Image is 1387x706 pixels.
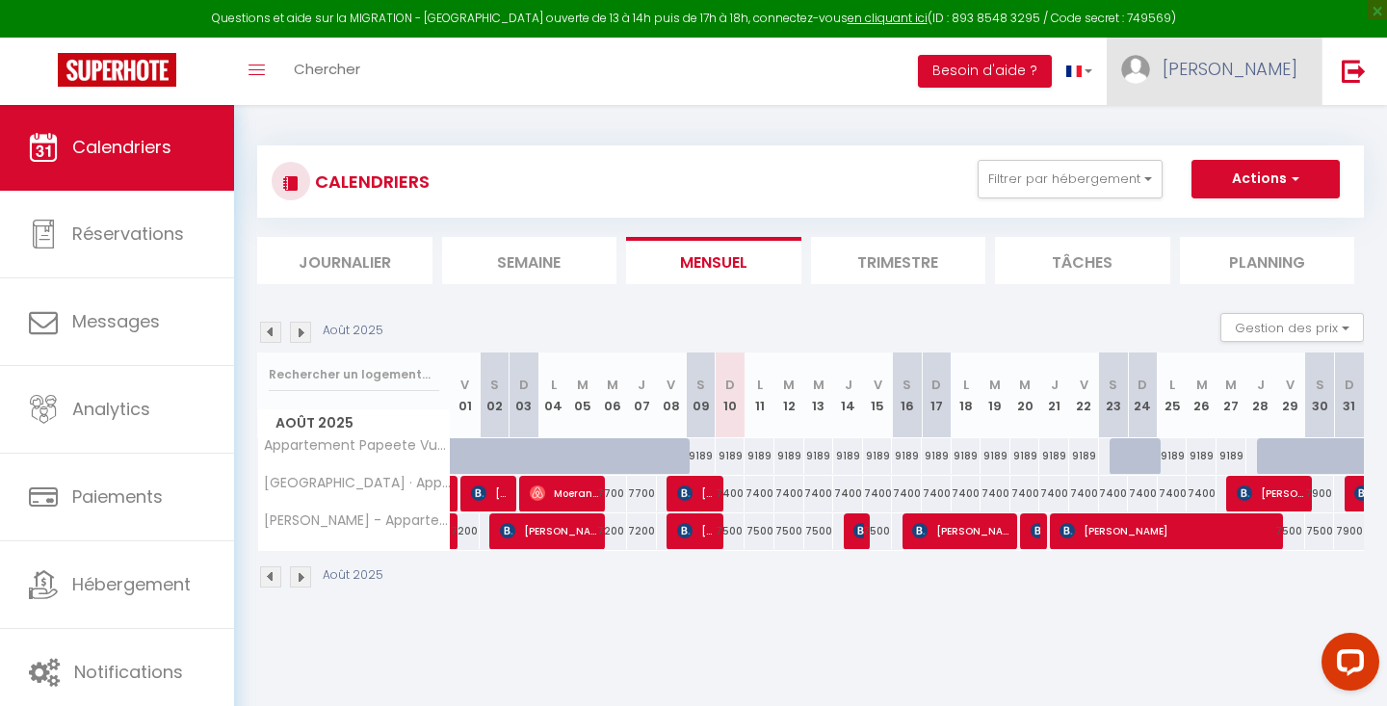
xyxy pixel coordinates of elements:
div: 9189 [922,438,952,474]
input: Rechercher un logement... [269,357,439,392]
button: Besoin d'aide ? [918,55,1052,88]
div: 7500 [745,513,774,549]
span: [PERSON_NAME] [1060,512,1278,549]
div: 9189 [804,438,834,474]
div: 7400 [716,476,746,511]
abbr: D [1138,376,1147,394]
abbr: L [1169,376,1175,394]
th: 16 [892,353,922,438]
abbr: V [667,376,675,394]
a: ... [PERSON_NAME] [1107,38,1322,105]
div: 9189 [952,438,981,474]
div: 7400 [1187,476,1217,511]
abbr: S [696,376,705,394]
button: Gestion des prix [1220,313,1364,342]
abbr: J [638,376,645,394]
div: 9189 [1217,438,1246,474]
div: 7400 [922,476,952,511]
div: 9189 [774,438,804,474]
div: 7500 [1305,513,1335,549]
abbr: D [931,376,941,394]
abbr: D [725,376,735,394]
span: Appartement Papeete Vue mer,Wifi,parking,pool, A&C [261,438,454,453]
th: 02 [480,353,510,438]
span: Moerani Mateau [530,475,599,511]
abbr: J [1051,376,1059,394]
th: 24 [1128,353,1158,438]
div: 7400 [863,476,893,511]
abbr: L [551,376,557,394]
th: 18 [952,353,981,438]
div: 7400 [1039,476,1069,511]
img: logout [1342,59,1366,83]
abbr: D [1345,376,1354,394]
li: Mensuel [626,237,801,284]
div: 7200 [597,513,627,549]
p: Août 2025 [323,566,383,585]
div: 7400 [1010,476,1040,511]
abbr: M [1196,376,1208,394]
span: Analytics [72,397,150,421]
div: 7900 [1334,513,1364,549]
th: 29 [1275,353,1305,438]
th: 07 [627,353,657,438]
span: [PERSON_NAME] - Appartement [GEOGRAPHIC_DATA], Parking, [GEOGRAPHIC_DATA],AC,Pool [261,513,454,528]
div: 9189 [833,438,863,474]
th: 12 [774,353,804,438]
th: 03 [510,353,539,438]
th: 14 [833,353,863,438]
div: 7500 [1275,513,1305,549]
div: 7400 [892,476,922,511]
span: Hébergement [72,572,191,596]
th: 27 [1217,353,1246,438]
li: Journalier [257,237,432,284]
th: 05 [568,353,598,438]
button: Filtrer par hébergement [978,160,1163,198]
th: 30 [1305,353,1335,438]
th: 28 [1246,353,1276,438]
span: [PERSON_NAME] [677,512,717,549]
div: 7400 [774,476,804,511]
th: 11 [745,353,774,438]
abbr: V [1286,376,1295,394]
span: [PERSON_NAME] [912,512,1011,549]
div: 9189 [1187,438,1217,474]
li: Planning [1180,237,1355,284]
li: Semaine [442,237,617,284]
th: 06 [597,353,627,438]
th: 15 [863,353,893,438]
abbr: M [577,376,589,394]
div: 7400 [745,476,774,511]
span: [PERSON_NAME] [1163,57,1297,81]
div: 7400 [1158,476,1188,511]
span: Messages [72,309,160,333]
span: [PERSON_NAME] [500,512,599,549]
span: Notifications [74,660,183,684]
div: 7400 [833,476,863,511]
abbr: M [783,376,795,394]
div: 9189 [1039,438,1069,474]
abbr: L [757,376,763,394]
th: 22 [1069,353,1099,438]
div: 7700 [597,476,627,511]
th: 04 [538,353,568,438]
div: 9189 [745,438,774,474]
th: 08 [657,353,687,438]
div: 7500 [804,513,834,549]
th: 13 [804,353,834,438]
div: 9189 [863,438,893,474]
iframe: LiveChat chat widget [1306,625,1387,706]
span: [PERSON_NAME] [1031,512,1040,549]
div: 9189 [716,438,746,474]
th: 20 [1010,353,1040,438]
span: [GEOGRAPHIC_DATA] · Appartement [GEOGRAPHIC_DATA] proche hôpital,[GEOGRAPHIC_DATA],A&C,Piscine [261,476,454,490]
div: 7500 [716,513,746,549]
div: 7900 [1305,476,1335,511]
abbr: M [607,376,618,394]
abbr: S [1316,376,1324,394]
li: Tâches [995,237,1170,284]
abbr: M [813,376,824,394]
abbr: V [874,376,882,394]
div: 9189 [1158,438,1188,474]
